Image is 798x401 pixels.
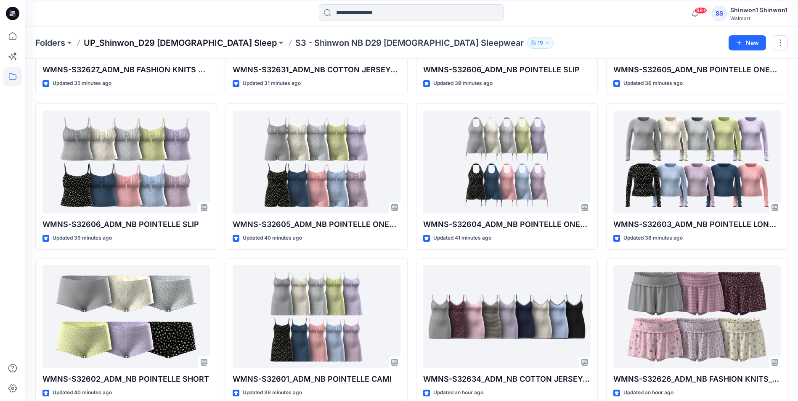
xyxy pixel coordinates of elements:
[84,37,277,49] a: UP_Shinwon_D29 [DEMOGRAPHIC_DATA] Sleep
[53,79,111,88] p: Updated 35 minutes ago
[623,388,673,397] p: Updated an hour ago
[730,15,787,21] div: Walmart
[613,111,781,214] a: WMNS-S32603_ADM_NB POINTELLE LONG SLEEVE TOP
[527,37,554,49] button: 19
[423,111,591,214] a: WMNS-S32604_ADM_NB POINTELLE ONESIE (OPT 1)
[613,64,781,76] p: WMNS-S32605_ADM_NB POINTELLE ONESIE (OPT 2)
[538,38,543,47] p: 19
[423,219,591,230] p: WMNS-S32604_ADM_NB POINTELLE ONESIE (OPT 1)
[42,219,210,230] p: WMNS-S32606_ADM_NB POINTELLE SLIP
[433,234,491,243] p: Updated 41 minutes ago
[623,79,683,88] p: Updated 36 minutes ago
[613,373,781,385] p: WMNS-S32626_ADM_NB FASHION KNITS_SMOCKING SHORTS
[423,265,591,368] a: WMNS-S32634_ADM_NB COTTON JERSEY&LACE_SLIP
[53,388,112,397] p: Updated 40 minutes ago
[35,37,65,49] a: Folders
[729,35,766,50] button: New
[613,219,781,230] p: WMNS-S32603_ADM_NB POINTELLE LONG SLEEVE TOP
[712,6,727,21] div: SS
[42,373,210,385] p: WMNS-S32602_ADM_NB POINTELLE SHORT
[423,373,591,385] p: WMNS-S32634_ADM_NB COTTON JERSEY&LACE_SLIP
[233,219,400,230] p: WMNS-S32605_ADM_NB POINTELLE ONESIE (OPT 2)
[233,64,400,76] p: WMNS-S32631_ADM_NB COTTON JERSEY&LACE_CAMI
[42,64,210,76] p: WMNS-S32627_ADM_NB FASHION KNITS ROMPER
[243,234,302,243] p: Updated 40 minutes ago
[42,111,210,214] a: WMNS-S32606_ADM_NB POINTELLE SLIP
[423,64,591,76] p: WMNS-S32606_ADM_NB POINTELLE SLIP
[243,79,301,88] p: Updated 31 minutes ago
[295,37,524,49] p: S3 - Shinwon NB D29 [DEMOGRAPHIC_DATA] Sleepwear
[623,234,683,243] p: Updated 38 minutes ago
[730,5,787,15] div: Shinwon1 Shinwon1
[433,388,483,397] p: Updated an hour ago
[233,111,400,214] a: WMNS-S32605_ADM_NB POINTELLE ONESIE (OPT 2)
[233,265,400,368] a: WMNS-S32601_ADM_NB POINTELLE CAMI
[53,234,112,243] p: Updated 39 minutes ago
[695,7,707,14] span: 99+
[233,373,400,385] p: WMNS-S32601_ADM_NB POINTELLE CAMI
[42,265,210,368] a: WMNS-S32602_ADM_NB POINTELLE SHORT
[433,79,493,88] p: Updated 39 minutes ago
[243,388,302,397] p: Updated 38 minutes ago
[613,265,781,368] a: WMNS-S32626_ADM_NB FASHION KNITS_SMOCKING SHORTS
